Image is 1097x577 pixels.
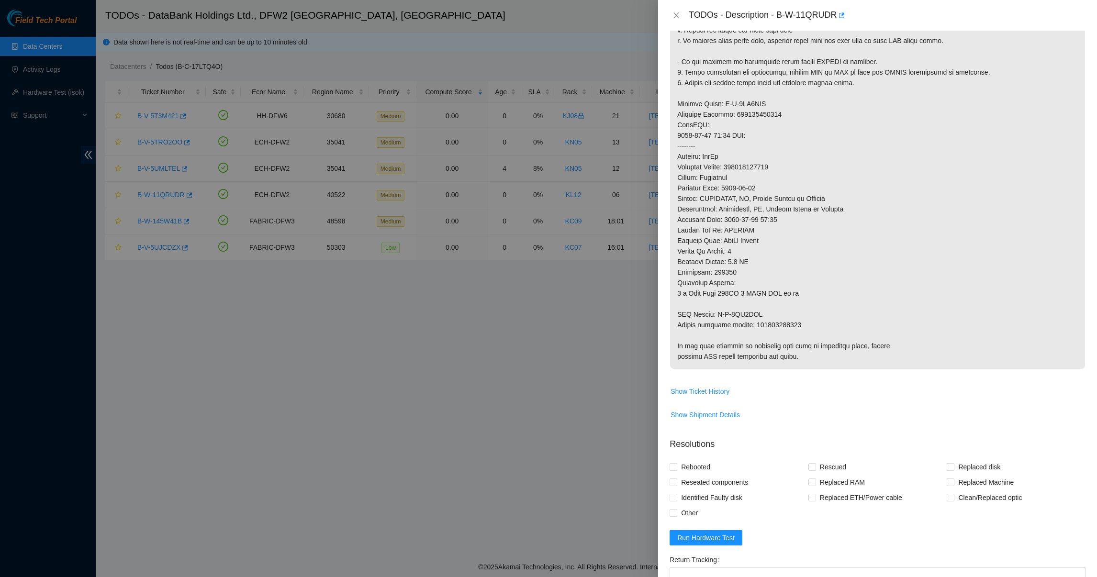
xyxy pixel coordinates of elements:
[677,475,752,490] span: Reseated components
[954,475,1018,490] span: Replaced Machine
[670,384,730,399] button: Show Ticket History
[689,8,1086,23] div: TODOs - Description - B-W-11QRUDR
[670,530,742,545] button: Run Hardware Test
[816,490,906,505] span: Replaced ETH/Power cable
[670,430,1086,451] p: Resolutions
[677,533,735,543] span: Run Hardware Test
[677,505,702,521] span: Other
[670,552,724,567] label: Return Tracking
[816,459,850,475] span: Rescued
[670,407,740,422] button: Show Shipment Details
[677,490,746,505] span: Identified Faulty disk
[677,459,714,475] span: Rebooted
[671,386,729,397] span: Show Ticket History
[954,459,1004,475] span: Replaced disk
[954,490,1026,505] span: Clean/Replaced optic
[672,11,680,19] span: close
[670,11,683,20] button: Close
[671,410,740,420] span: Show Shipment Details
[816,475,869,490] span: Replaced RAM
